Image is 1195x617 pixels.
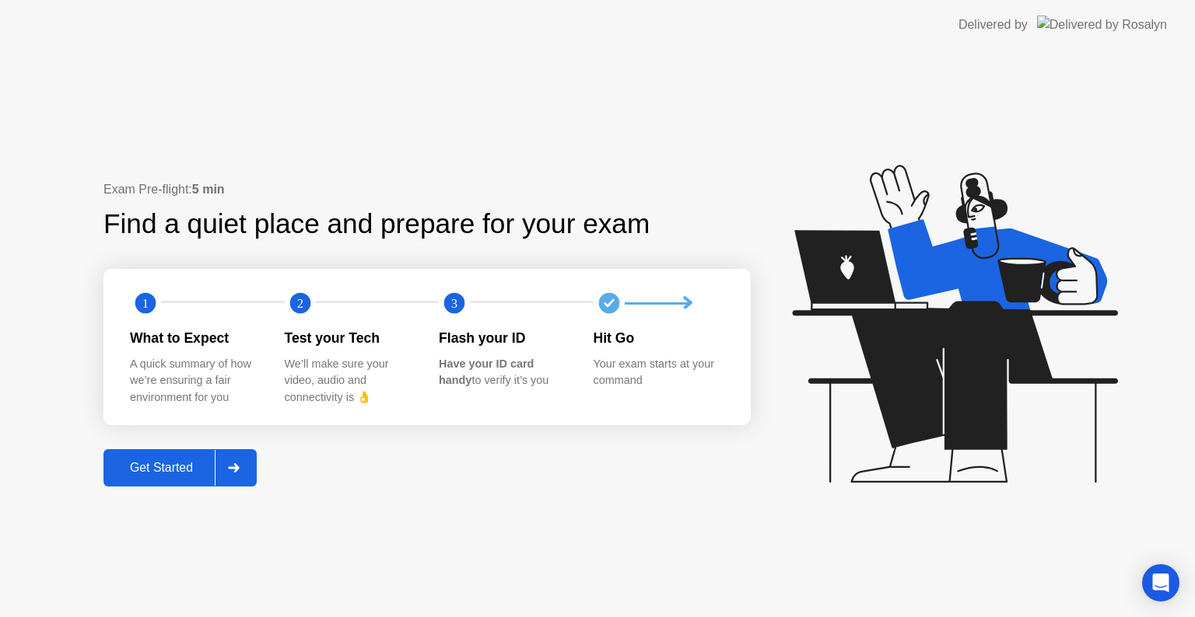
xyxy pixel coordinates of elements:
b: 5 min [192,183,225,196]
button: Get Started [103,449,257,486]
div: What to Expect [130,328,260,348]
text: 3 [451,296,457,311]
div: Test your Tech [285,328,415,348]
div: Flash your ID [439,328,569,348]
div: Hit Go [594,328,724,348]
div: A quick summary of how we’re ensuring a fair environment for you [130,356,260,406]
div: Exam Pre-flight: [103,180,751,199]
div: Your exam starts at your command [594,356,724,389]
img: Delivered by Rosalyn [1037,16,1167,33]
text: 1 [142,296,149,311]
div: We’ll make sure your video, audio and connectivity is 👌 [285,356,415,406]
div: Find a quiet place and prepare for your exam [103,204,652,245]
div: to verify it’s you [439,356,569,389]
div: Open Intercom Messenger [1142,564,1179,601]
b: Have your ID card handy [439,357,534,387]
div: Delivered by [958,16,1028,34]
div: Get Started [108,461,215,475]
text: 2 [296,296,303,311]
